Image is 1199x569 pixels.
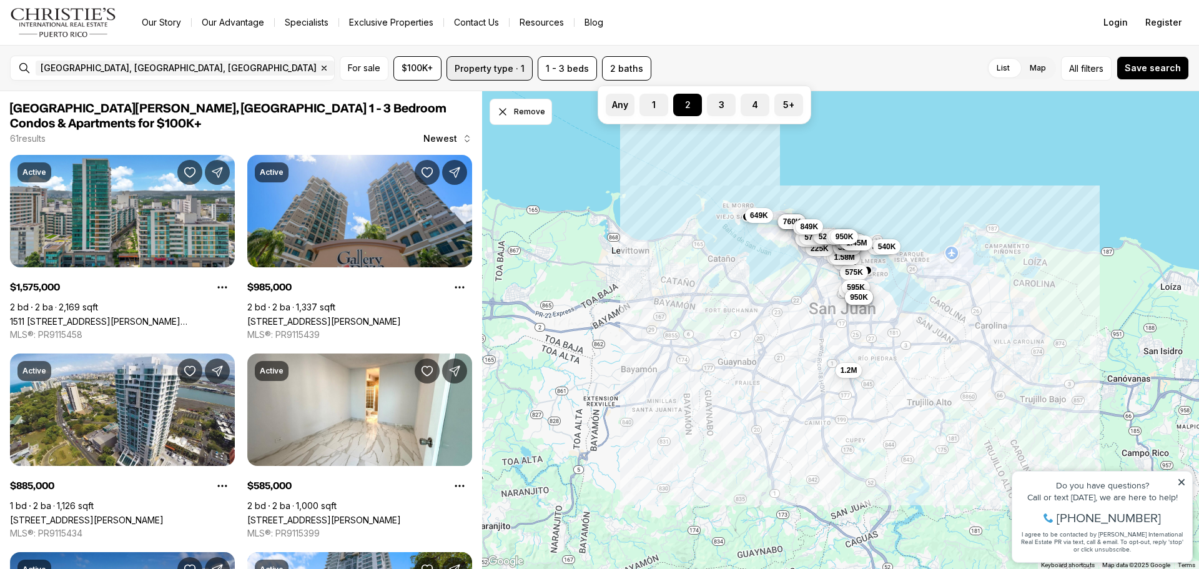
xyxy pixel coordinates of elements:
button: $100K+ [393,56,442,81]
span: I agree to be contacted by [PERSON_NAME] International Real Estate PR via text, call & email. To ... [16,77,178,101]
button: 1.2M [836,363,862,378]
button: 950K [793,220,821,235]
button: 575K [840,265,868,280]
button: Save Property: 1511 AVENIDA PONCE DE LEON #1023 [177,160,202,185]
button: 895K [828,229,856,244]
label: 5+ [774,94,803,116]
span: [PHONE_NUMBER] [51,59,155,71]
span: 1.2M [841,365,857,375]
span: filters [1081,62,1103,75]
button: 950K [812,229,841,244]
button: Allfilters [1061,56,1112,81]
button: Save Property: 103 DE DIEGO AVENUE #1706 [415,160,440,185]
span: [GEOGRAPHIC_DATA], [GEOGRAPHIC_DATA], [GEOGRAPHIC_DATA] [41,63,317,73]
button: 760K [778,214,806,229]
a: 103 DE DIEGO AVENUE #1706, SAN JUAN PR, 00911 [247,316,401,327]
span: 540K [878,242,896,252]
span: Login [1103,17,1128,27]
button: 950K [845,290,873,305]
p: 61 results [10,134,46,144]
span: $100K+ [402,63,433,73]
button: Dismiss drawing [490,99,552,125]
p: Active [22,167,46,177]
span: [GEOGRAPHIC_DATA][PERSON_NAME], [GEOGRAPHIC_DATA] 1 - 3 Bedroom Condos & Apartments for $100K+ [10,102,447,130]
a: Blog [575,14,613,31]
button: Share Property [442,160,467,185]
button: 524K [814,229,842,244]
p: Active [22,366,46,376]
span: 849K [801,222,819,232]
a: Our Story [132,14,191,31]
button: Save Property: 1479 ASHFORD AVENUE #916 [415,359,440,383]
a: Specialists [275,14,338,31]
a: 404 AVE DE LA CONSTITUCION #2008, SAN JUAN PR, 00901 [10,515,164,525]
a: 1511 AVENIDA PONCE DE LEON #1023, SAN JUAN PR, 00909 [10,316,235,327]
span: 575K [845,267,863,277]
span: 225K [811,244,829,254]
label: Any [606,94,634,116]
a: 1479 ASHFORD AVENUE #916, SAN JUAN PR, 00907 [247,515,401,525]
button: 899K [833,240,861,255]
p: Active [260,167,284,177]
label: List [987,57,1020,79]
button: 2 baths [602,56,651,81]
button: 1.45M [841,235,872,250]
button: 1 - 3 beds [538,56,597,81]
span: 760K [783,217,801,227]
button: Share Property [205,160,230,185]
button: Property type · 1 [447,56,533,81]
button: 769K [827,250,855,265]
button: Save Property: 404 AVE DE LA CONSTITUCION #2008 [177,359,202,383]
label: 1 [639,94,668,116]
span: 649K [750,210,768,220]
button: Property options [210,473,235,498]
span: 1.58M [834,252,855,262]
span: 460K [872,242,891,252]
button: 540K [873,239,901,254]
span: 524K [819,232,837,242]
button: Login [1096,10,1135,35]
a: Resources [510,14,574,31]
button: 849K [796,219,824,234]
button: Share Property [205,359,230,383]
span: All [1069,62,1078,75]
button: 649K [745,208,773,223]
span: Save search [1125,63,1181,73]
span: 595K [847,282,865,292]
button: For sale [340,56,388,81]
label: Map [1020,57,1056,79]
button: 575K [799,230,827,245]
button: Share Property [442,359,467,383]
button: 1.4M [826,230,853,245]
button: 1.58M [829,250,860,265]
div: Do you have questions? [13,28,180,37]
img: logo [10,7,117,37]
span: 1.45M [846,238,867,248]
label: 4 [741,94,769,116]
span: 575K [804,232,822,242]
button: 870K [795,231,823,246]
span: Register [1145,17,1182,27]
p: Active [260,366,284,376]
button: 950K [831,229,859,244]
span: For sale [348,63,380,73]
span: 950K [850,292,868,302]
button: Property options [447,275,472,300]
button: 595K [842,280,870,295]
button: Property options [210,275,235,300]
button: 599K [839,283,867,298]
button: 225K [806,241,834,256]
label: 2 [673,94,702,116]
a: Our Advantage [192,14,274,31]
label: 3 [707,94,736,116]
a: Exclusive Properties [339,14,443,31]
button: Save search [1117,56,1189,80]
button: Property options [447,473,472,498]
span: Newest [423,134,457,144]
span: 950K [836,232,854,242]
button: Register [1138,10,1189,35]
button: Contact Us [444,14,509,31]
button: 1.05M [796,232,826,247]
button: Newest [416,126,480,151]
